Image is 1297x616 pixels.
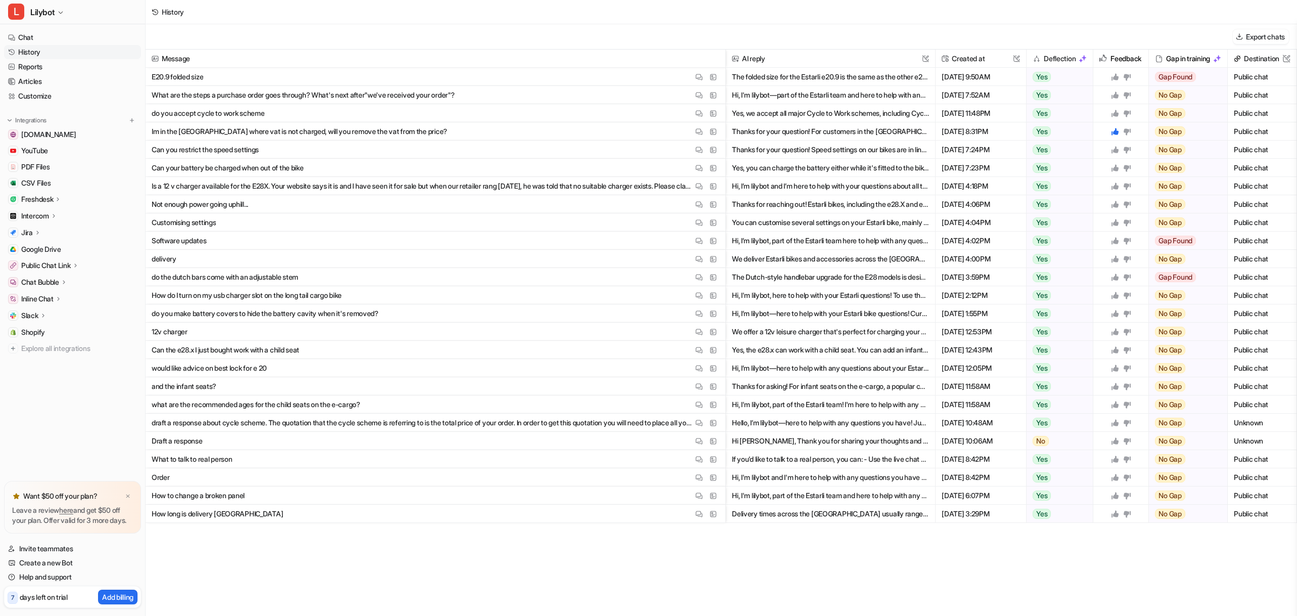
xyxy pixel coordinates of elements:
[21,162,50,172] span: PDF Files
[1149,505,1221,523] button: No Gap
[732,359,929,377] button: Hi, I’m lilybot—here to help with any questions about your Estarli! For the best protection for y...
[940,213,1022,232] span: [DATE] 4:04PM
[1027,505,1087,523] button: Yes
[152,104,264,122] p: do you accept cycle to work scheme
[1033,272,1051,282] span: Yes
[1027,213,1087,232] button: Yes
[1155,145,1185,155] span: No Gap
[152,177,693,195] p: Is a 12 v charger available for the E28X. Your website says it is and I have seen it for sale but...
[1033,363,1051,373] span: Yes
[1232,250,1292,268] span: Public chat
[11,593,14,602] p: 7
[1149,323,1221,341] button: No Gap
[1027,432,1087,450] button: No
[10,196,16,202] img: Freshdesk
[98,590,137,604] button: Add billing
[1149,68,1221,86] button: Gap Found
[940,104,1022,122] span: [DATE] 11:48PM
[940,122,1022,141] span: [DATE] 8:31PM
[732,505,929,523] button: Delivery times across the [GEOGRAPHIC_DATA] usually range between 1 and 4 weeks, depending on the...
[4,74,141,89] a: Articles
[4,60,141,74] a: Reports
[732,68,929,86] button: The folded size for the Estarli e20.9 is the same as the other e20 variants: 46cm wide x 66cm hig...
[1155,72,1196,82] span: Gap Found
[21,146,48,156] span: YouTube
[1155,199,1185,209] span: No Gap
[1033,454,1051,464] span: Yes
[1033,126,1051,137] span: Yes
[1027,232,1087,250] button: Yes
[940,286,1022,304] span: [DATE] 2:12PM
[152,359,267,377] p: would like advice on best lock for e 20
[732,141,929,159] button: Thanks for your question! Speed settings on our bikes are in line with UK and EU regulations, and...
[1149,286,1221,304] button: No Gap
[1149,195,1221,213] button: No Gap
[152,450,232,468] p: What to talk to real person
[732,213,929,232] button: You can customise several settings on your Estarli bike, mainly through the display on your handl...
[1044,50,1076,68] h2: Deflection
[4,127,141,142] a: www.estarli.co.uk[DOMAIN_NAME]
[1027,141,1087,159] button: Yes
[1155,163,1185,173] span: No Gap
[1232,414,1292,432] span: Unknown
[1033,290,1051,300] span: Yes
[940,141,1022,159] span: [DATE] 7:24PM
[1232,432,1292,450] span: Unknown
[1033,254,1051,264] span: Yes
[1027,159,1087,177] button: Yes
[1232,359,1292,377] span: Public chat
[1027,341,1087,359] button: Yes
[1027,122,1087,141] button: Yes
[10,180,16,186] img: CSV Files
[732,341,929,359] button: Yes, the e28.x can work with a child seat. You can add an infant seat with a frame mount as an ac...
[1027,286,1087,304] button: Yes
[4,556,141,570] a: Create a new Bot
[1233,29,1289,44] button: Export chats
[1149,86,1221,104] button: No Gap
[1149,268,1221,286] button: Gap Found
[1155,327,1185,337] span: No Gap
[1155,454,1185,464] span: No Gap
[1232,505,1292,523] span: Public chat
[1027,104,1087,122] button: Yes
[1027,487,1087,505] button: Yes
[730,50,931,68] span: AI reply
[1232,395,1292,414] span: Public chat
[162,7,184,17] div: History
[1232,323,1292,341] span: Public chat
[152,377,216,395] p: and the infant seats?
[1149,213,1221,232] button: No Gap
[21,327,45,337] span: Shopify
[1027,468,1087,487] button: Yes
[1155,491,1185,501] span: No Gap
[10,213,16,219] img: Intercom
[1027,304,1087,323] button: Yes
[10,230,16,236] img: Jira
[128,117,135,124] img: menu_add.svg
[1027,268,1087,286] button: Yes
[940,68,1022,86] span: [DATE] 9:50AM
[1155,126,1185,137] span: No Gap
[1033,345,1051,355] span: Yes
[732,122,929,141] button: Thanks for your question! For customers in the [GEOGRAPHIC_DATA], VAT is not included in our pric...
[940,304,1022,323] span: [DATE] 1:55PM
[4,542,141,556] a: Invite teammates
[732,195,929,213] button: Thanks for reaching out! Estarli bikes, including the e28.X and e28.9, are designed to handle hil...
[940,487,1022,505] span: [DATE] 6:07PM
[1033,400,1051,410] span: Yes
[1232,304,1292,323] span: Public chat
[1149,141,1221,159] button: No Gap
[1232,86,1292,104] span: Public chat
[10,313,16,319] img: Slack
[21,211,49,221] p: Intercom
[1149,359,1221,377] button: No Gap
[1155,181,1185,191] span: No Gap
[940,432,1022,450] span: [DATE] 10:06AM
[940,395,1022,414] span: [DATE] 11:58AM
[152,86,454,104] p: What are the steps a purchase order goes through? What's next after"we've received your order"?
[732,86,929,104] button: Hi, I'm lilybot—part of the Estarli team and here to help with any questions! I'm a bot, not a hu...
[1232,487,1292,505] span: Public chat
[940,195,1022,213] span: [DATE] 4:06PM
[1033,418,1051,428] span: Yes
[1033,509,1051,519] span: Yes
